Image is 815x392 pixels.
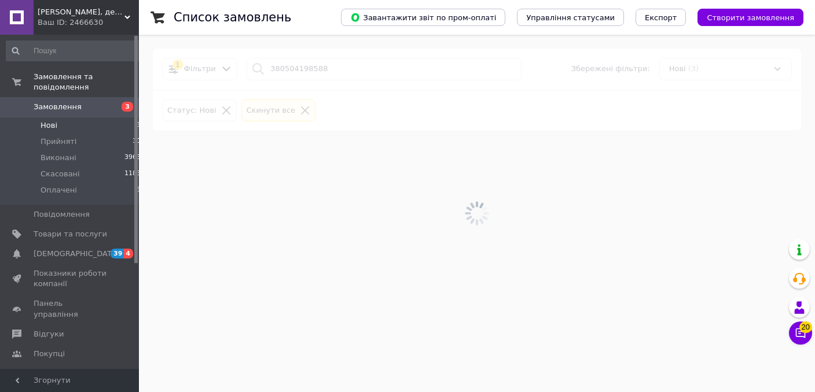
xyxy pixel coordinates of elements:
[707,13,794,22] span: Створити замовлення
[133,136,141,147] span: 30
[124,153,141,163] span: 3963
[41,120,57,131] span: Нові
[34,349,65,359] span: Покупці
[174,10,291,24] h1: Список замовлень
[124,169,141,179] span: 1183
[341,9,505,26] button: Завантажити звіт по пром-оплаті
[137,120,141,131] span: 3
[34,209,90,220] span: Повідомлення
[34,72,139,93] span: Замовлення та повідомлення
[41,169,80,179] span: Скасовані
[350,12,496,23] span: Завантажити звіт по пром-оплаті
[38,17,139,28] div: Ваш ID: 2466630
[526,13,615,22] span: Управління статусами
[6,40,142,61] input: Пошук
[799,321,812,333] span: 20
[789,321,812,345] button: Чат з покупцем20
[686,13,803,21] a: Створити замовлення
[41,136,76,147] span: Прийняті
[34,268,107,289] span: Показники роботи компанії
[34,229,107,239] span: Товари та послуги
[41,185,77,195] span: Оплачені
[137,185,141,195] span: 3
[34,249,119,259] span: [DEMOGRAPHIC_DATA]
[636,9,686,26] button: Експорт
[34,298,107,319] span: Панель управління
[41,153,76,163] span: Виконані
[34,329,64,339] span: Відгуки
[645,13,677,22] span: Експорт
[124,249,133,258] span: 4
[517,9,624,26] button: Управління статусами
[38,7,124,17] span: Маркет клінінгу, детейлінгу, автомийки
[697,9,803,26] button: Створити замовлення
[34,102,82,112] span: Замовлення
[122,102,133,112] span: 3
[111,249,124,258] span: 39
